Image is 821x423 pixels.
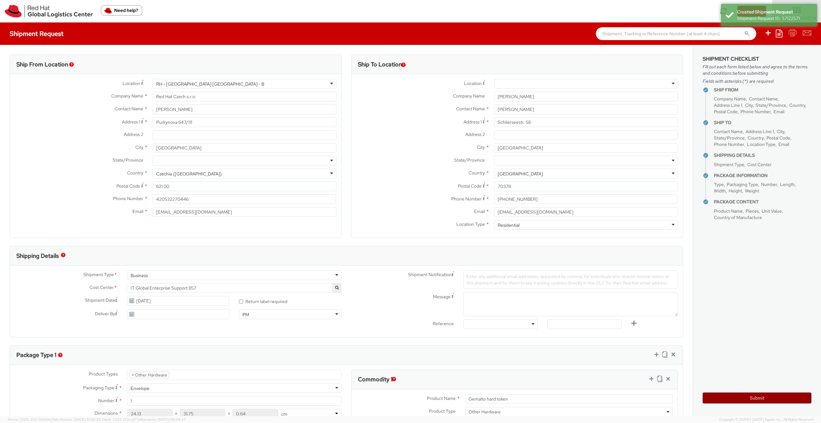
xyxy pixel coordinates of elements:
[766,135,790,141] span: Postal Code
[762,208,782,214] span: Unit Value
[10,30,63,37] h4: Shipment Request
[131,285,338,291] span: IT Global Enterprise Support 857
[469,409,669,415] span: Other Hardware
[747,162,772,167] span: Cost Center
[761,182,777,187] span: Number
[83,271,114,279] span: Shipment Type
[714,135,745,141] span: State/Province
[89,371,118,377] span: Product Types
[596,27,756,40] input: Shipment, Tracking or Reference Number (at least 4 chars)
[98,398,114,403] span: Number
[111,93,143,99] span: Company Name
[774,109,784,114] span: Email
[737,15,812,21] div: Shipment Request ID: 57122571
[748,135,764,141] span: Country
[433,294,451,300] span: Message
[714,102,742,108] span: Address Line 1
[747,141,775,147] span: Location Type
[729,188,742,194] span: Height
[242,311,249,318] div: PM
[458,183,482,189] span: Postal Code
[113,196,143,201] span: Phone Number
[225,409,233,419] span: X
[83,385,114,391] span: Packaging Type
[469,170,485,176] span: Country
[16,61,68,68] h3: Ship From Location
[239,300,243,304] input: Return label required
[433,321,454,326] span: Reference
[131,372,134,378] span: ×
[464,80,482,86] span: Location
[714,182,724,187] span: Type
[498,222,520,228] div: Residential
[429,408,456,414] span: Product Type
[427,395,456,401] span: Product Name
[62,417,101,422] span: master, [DATE] 10:09:35
[173,409,180,419] span: X
[714,153,811,158] h4: Shipping Details
[714,88,811,92] h4: Ship From
[180,409,225,419] input: Width
[239,297,288,305] label: Return label required
[789,102,805,108] span: Country
[156,81,264,87] div: RH - [GEOGRAPHIC_DATA] [GEOGRAPHIC_DATA] - B
[727,182,758,187] span: Packaging Type
[127,170,143,176] span: Country
[777,129,784,134] span: City
[16,352,56,358] h3: Package Type 1
[703,63,811,76] span: Fill out each form listed below and agree to the terms and conditions before submitting
[749,96,778,102] span: Contact Name
[113,157,143,163] span: State/Province
[746,208,759,214] span: Pieces
[358,61,402,68] h3: Ship To Location
[145,417,186,422] span: master, [DATE] 08:04:37
[131,272,148,279] div: Business
[233,409,278,419] input: Height
[745,102,753,108] span: City
[778,141,789,147] span: Email
[127,283,342,293] span: IT Global Enterprise Support 857
[454,157,485,163] span: State/Province
[456,221,485,227] span: Location Type
[116,183,140,189] span: Postal Code
[451,196,482,202] span: Phone Number
[129,372,169,378] li: Other Hardware
[714,199,811,204] h4: Package Content
[456,106,485,112] span: Contact Name
[714,120,811,125] h4: Ship To
[101,5,142,16] button: Need help?
[8,417,101,422] span: Server: 2025.21.0-769a9a7b8c3
[114,106,143,112] span: Contact Name
[741,109,771,114] span: Phone Number
[127,409,173,419] input: Length
[714,129,743,134] span: Contact Name
[89,284,114,292] span: Cost Center
[780,182,795,187] span: Length
[737,9,812,15] div: Created Shipment Request
[477,144,485,150] span: City
[122,119,140,125] span: Address 1
[95,410,118,416] span: Dimensions
[703,393,811,403] button: Submit
[95,310,115,317] span: Deliver By
[498,171,543,177] div: [GEOGRAPHIC_DATA]
[745,188,759,194] span: Weight
[719,417,813,422] span: Copyright © [DATE]-[DATE] Agistix Inc., All Rights Reserved
[5,5,93,18] img: rh-logistics-00dfa346123c4ec078e1.svg
[714,141,744,147] span: Phone Number
[132,208,143,214] span: Email
[465,131,485,137] span: Address 2
[156,171,222,177] div: Czechia ([GEOGRAPHIC_DATA])
[123,80,140,86] span: Location
[703,78,811,84] span: Fields with asterisks (*) are required
[714,173,811,178] h4: Package Information
[714,96,746,102] span: Company Name
[714,162,744,167] span: Shipment Type
[135,144,143,150] span: City
[358,376,393,383] h3: Commodity 1
[714,208,743,214] span: Product Name
[746,129,774,134] span: Address Line 1
[16,253,59,259] h3: Shipping Details
[703,56,811,62] h3: Shipment Checklist
[474,208,485,214] span: Email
